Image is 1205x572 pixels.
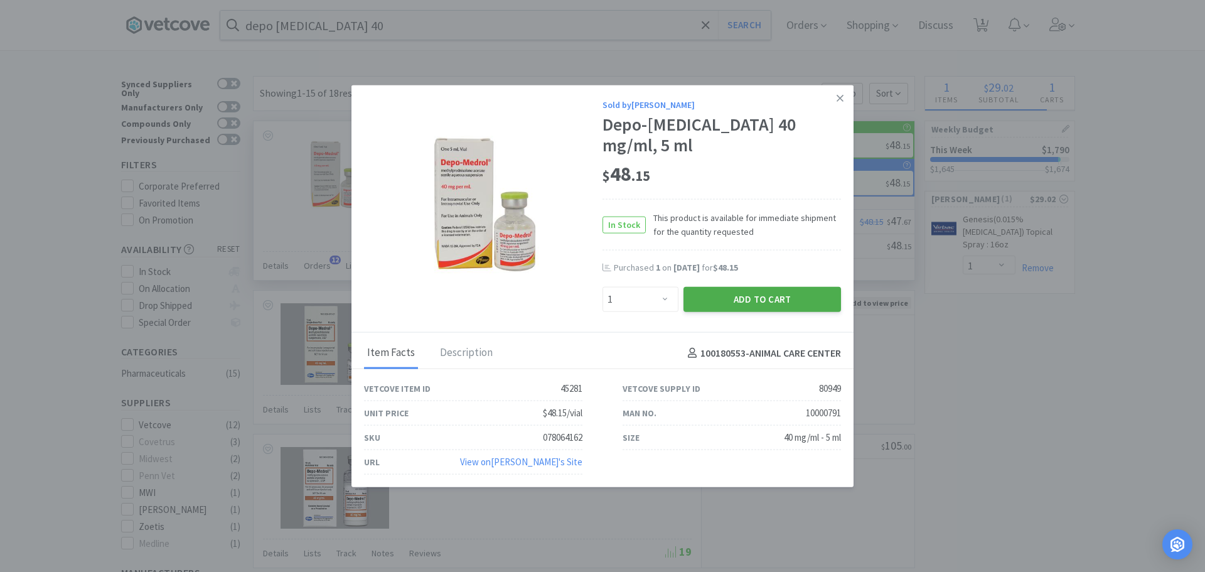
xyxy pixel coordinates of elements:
[364,455,380,469] div: URL
[543,430,582,445] div: 078064162
[784,430,841,445] div: 40 mg/ml - 5 ml
[683,287,841,312] button: Add to Cart
[713,262,738,273] span: $48.15
[560,381,582,396] div: 45281
[1162,529,1192,559] div: Open Intercom Messenger
[683,345,841,361] h4: 100180553 - ANIMAL CARE CENTER
[623,431,640,445] div: Size
[673,262,700,273] span: [DATE]
[460,456,582,468] a: View on[PERSON_NAME]'s Site
[806,406,841,421] div: 10000791
[602,97,841,111] div: Sold by [PERSON_NAME]
[819,381,841,396] div: 80949
[364,338,418,369] div: Item Facts
[602,167,610,185] span: $
[543,406,582,421] div: $48.15/vial
[614,262,841,274] div: Purchased on for
[402,123,565,286] img: dcb724d606994c3abd230af3f5da7270_80949.jpeg
[437,338,496,369] div: Description
[364,431,380,445] div: SKU
[646,210,841,239] span: This product is available for immediate shipment for the quantity requested
[623,382,700,396] div: Vetcove Supply ID
[602,161,650,186] span: 48
[364,382,431,396] div: Vetcove Item ID
[623,406,656,420] div: Man No.
[602,114,841,156] div: Depo-[MEDICAL_DATA] 40 mg/ml, 5 ml
[631,167,650,185] span: . 15
[364,406,409,420] div: Unit Price
[656,262,660,273] span: 1
[603,217,645,232] span: In Stock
